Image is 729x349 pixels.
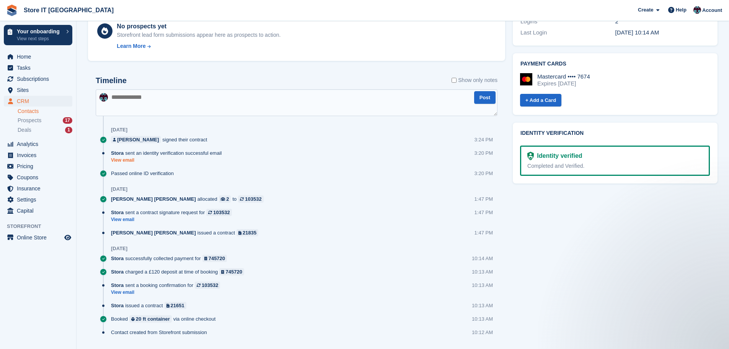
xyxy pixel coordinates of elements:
span: Analytics [17,139,63,149]
div: 20 ft container [136,315,170,323]
div: 103532 [245,195,261,203]
div: Completed and Verified. [527,162,703,170]
a: menu [4,62,72,73]
span: Insurance [17,183,63,194]
div: 10:13 AM [472,282,493,289]
span: Prospects [18,117,41,124]
div: Booked via online checkout [111,315,219,323]
div: 2 [226,195,229,203]
div: 10:12 AM [472,329,493,336]
a: 21835 [236,229,258,236]
span: Settings [17,194,63,205]
div: 3:20 PM [475,170,493,177]
div: No prospects yet [117,22,281,31]
div: 1 [65,127,72,133]
a: menu [4,150,72,161]
div: 21651 [171,302,184,309]
span: Pricing [17,161,63,172]
span: Stora [111,255,124,262]
span: Tasks [17,62,63,73]
span: Stora [111,302,124,309]
h2: Timeline [96,76,127,85]
div: charged a £120 deposit at time of booking [111,268,248,275]
div: [DATE] [111,186,127,192]
div: sent a contract signature request for [111,209,236,216]
div: signed their contract [111,136,211,143]
div: [DATE] [111,246,127,252]
input: Show only notes [452,76,457,84]
a: Prospects 17 [18,116,72,125]
a: 21651 [165,302,186,309]
span: Storefront [7,223,76,230]
span: Sites [17,85,63,95]
a: 103532 [238,195,263,203]
div: 10:13 AM [472,268,493,275]
p: Your onboarding [17,29,62,34]
div: 1:47 PM [475,195,493,203]
div: Last Login [520,28,615,37]
span: Invoices [17,150,63,161]
span: Stora [111,282,124,289]
div: Learn More [117,42,145,50]
a: menu [4,194,72,205]
span: Account [702,7,722,14]
div: Identity verified [534,151,582,161]
a: menu [4,85,72,95]
div: issued a contract [111,302,190,309]
a: 20 ft container [129,315,172,323]
div: Expires [DATE] [537,80,590,87]
div: Mastercard •••• 7674 [537,73,590,80]
img: stora-icon-8386f47178a22dfd0bd8f6a31ec36ba5ce8667c1dd55bd0f319d3a0aa187defe.svg [6,5,18,16]
a: menu [4,51,72,62]
a: menu [4,232,72,243]
div: [PERSON_NAME] [117,136,159,143]
a: + Add a Card [520,94,561,107]
span: Online Store [17,232,63,243]
a: menu [4,139,72,149]
span: Subscriptions [17,74,63,84]
a: Deals 1 [18,126,72,134]
a: 745720 [202,255,227,262]
div: sent an identity verification successful email [111,149,225,157]
div: sent a booking confirmation for [111,282,224,289]
a: menu [4,74,72,84]
a: Your onboarding View next steps [4,25,72,45]
div: 1:47 PM [475,209,493,216]
img: James Campbell Adamson [693,6,701,14]
img: James Campbell Adamson [99,93,108,102]
div: issued a contract [111,229,262,236]
span: Home [17,51,63,62]
a: menu [4,183,72,194]
a: [PERSON_NAME] [111,136,161,143]
span: Deals [18,126,31,134]
div: 21835 [243,229,256,236]
a: 2 [219,195,231,203]
div: 2 [615,17,710,26]
a: menu [4,205,72,216]
a: Contacts [18,108,72,115]
div: 3:20 PM [475,149,493,157]
div: Passed online ID verification [111,170,178,177]
div: Storefront lead form submissions appear here as prospects to action. [117,31,281,39]
div: Contact created from Storefront submission [111,329,211,336]
p: View next steps [17,35,62,42]
div: 10:14 AM [472,255,493,262]
img: Identity Verification Ready [527,152,534,160]
span: Stora [111,149,124,157]
label: Show only notes [452,76,497,84]
div: Logins [520,17,615,26]
span: Create [638,6,653,14]
span: Stora [111,209,124,216]
span: Capital [17,205,63,216]
span: [PERSON_NAME] [PERSON_NAME] [111,229,196,236]
div: 17 [63,117,72,124]
a: menu [4,161,72,172]
a: menu [4,172,72,183]
div: 745720 [209,255,225,262]
div: allocated to [111,195,267,203]
a: View email [111,157,225,164]
h2: Payment cards [520,61,710,67]
button: Post [474,91,496,104]
a: View email [111,216,236,223]
div: 10:13 AM [472,315,493,323]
